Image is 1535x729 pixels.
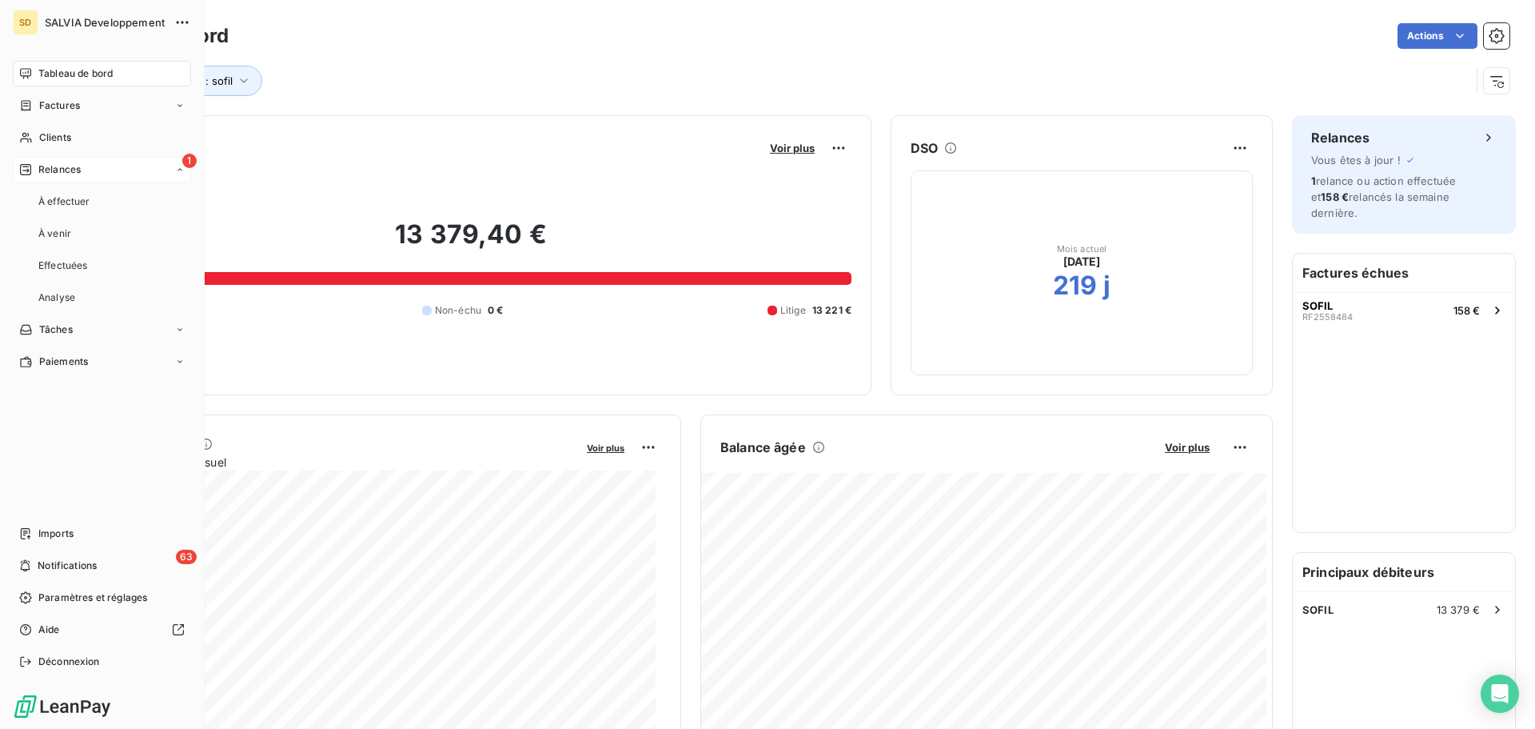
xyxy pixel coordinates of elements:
span: Imports [38,527,74,541]
span: Vous êtes à jour ! [1311,154,1401,166]
button: Actions [1397,23,1477,49]
span: Non-échu [435,303,481,318]
div: SD [13,10,38,35]
h6: Principaux débiteurs [1293,553,1515,591]
h6: DSO [911,138,938,158]
span: Paiements [39,354,88,369]
span: RF2558484 [1302,312,1353,322]
span: 13 379 € [1437,603,1480,616]
img: Logo LeanPay [13,694,112,719]
span: Déconnexion [38,655,100,669]
button: Voir plus [765,141,819,155]
span: relance ou action effectuée et relancés la semaine dernière. [1311,174,1456,219]
span: Aide [38,623,60,637]
span: Voir plus [587,443,624,454]
div: Open Intercom Messenger [1481,675,1519,713]
span: Notifications [38,559,97,573]
span: 158 € [1321,190,1349,203]
h6: Factures échues [1293,254,1515,292]
span: 0 € [488,303,503,318]
span: Tâches [39,322,73,337]
span: Mois actuel [1057,244,1107,254]
span: Clients [39,130,71,145]
span: SALVIA Developpement [45,16,165,29]
span: À venir [38,226,71,241]
span: SOFIL [1302,299,1333,312]
span: Voir plus [1165,441,1210,454]
span: 158 € [1453,304,1480,317]
h2: j [1103,270,1110,302]
span: Tableau de bord [38,66,113,81]
span: Effectuées [38,258,88,273]
span: À effectuer [38,194,90,209]
h2: 219 [1053,270,1097,302]
span: Analyse [38,290,75,305]
button: Client : sofil [150,66,262,96]
span: [DATE] [1063,254,1101,270]
a: Aide [13,617,191,643]
span: Paramètres et réglages [38,591,147,605]
h2: 13 379,40 € [90,218,851,266]
button: Voir plus [582,440,629,455]
span: 1 [182,154,197,168]
h6: Relances [1311,128,1370,147]
h6: Balance âgée [720,438,806,457]
span: Chiffre d'affaires mensuel [90,454,576,471]
button: Voir plus [1160,440,1214,455]
span: 1 [1311,174,1316,187]
span: 63 [176,550,197,564]
span: 13 221 € [812,303,851,318]
span: SOFIL [1302,603,1334,616]
span: Voir plus [770,142,815,154]
span: Litige [780,303,806,318]
button: SOFILRF2558484158 € [1293,292,1515,327]
span: Factures [39,98,80,113]
span: Relances [38,162,81,177]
